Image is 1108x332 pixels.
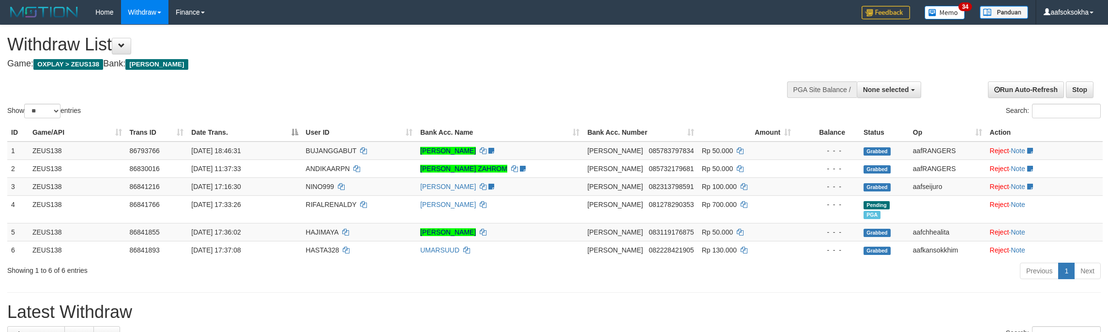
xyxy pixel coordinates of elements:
[649,147,694,155] span: Copy 085783797834 to clipboard
[1066,81,1093,98] a: Stop
[1011,165,1025,173] a: Note
[958,2,971,11] span: 34
[909,223,986,241] td: aafchhealita
[649,165,694,173] span: Copy 085732179681 to clipboard
[799,182,856,191] div: - - -
[587,201,643,208] span: [PERSON_NAME]
[583,124,698,142] th: Bank Acc. Number: activate to sort column ascending
[29,159,126,177] td: ZEUS138
[7,5,81,19] img: MOTION_logo.png
[990,165,1009,173] a: Reject
[649,228,694,236] span: Copy 083119176875 to clipboard
[191,147,241,155] span: [DATE] 18:46:31
[990,228,1009,236] a: Reject
[1011,147,1025,155] a: Note
[986,142,1103,160] td: ·
[909,142,986,160] td: aafRANGERS
[698,124,795,142] th: Amount: activate to sort column ascending
[33,59,103,70] span: OXPLAY > ZEUS138
[302,124,417,142] th: User ID: activate to sort column ascending
[587,228,643,236] span: [PERSON_NAME]
[130,147,160,155] span: 86793766
[702,165,733,173] span: Rp 50.000
[986,124,1103,142] th: Action
[857,81,921,98] button: None selected
[7,142,29,160] td: 1
[864,247,891,255] span: Grabbed
[649,246,694,254] span: Copy 082228421905 to clipboard
[126,124,188,142] th: Trans ID: activate to sort column ascending
[799,146,856,156] div: - - -
[7,262,455,275] div: Showing 1 to 6 of 6 entries
[990,183,1009,190] a: Reject
[864,211,880,219] span: Marked by aafRornrotha
[702,183,737,190] span: Rp 100.000
[587,165,643,173] span: [PERSON_NAME]
[986,159,1103,177] td: ·
[702,246,737,254] span: Rp 130.000
[306,147,357,155] span: BUJANGGABUT
[7,59,729,69] h4: Game: Bank:
[191,246,241,254] span: [DATE] 17:37:08
[649,183,694,190] span: Copy 082313798591 to clipboard
[29,195,126,223] td: ZEUS138
[988,81,1064,98] a: Run Auto-Refresh
[187,124,302,142] th: Date Trans.: activate to sort column descending
[420,246,459,254] a: UMARSUUD
[990,147,1009,155] a: Reject
[420,147,476,155] a: [PERSON_NAME]
[986,223,1103,241] td: ·
[864,165,891,174] span: Grabbed
[1074,263,1101,279] a: Next
[702,147,733,155] span: Rp 50.000
[909,124,986,142] th: Op: activate to sort column ascending
[986,195,1103,223] td: ·
[860,124,909,142] th: Status
[7,302,1101,322] h1: Latest Withdraw
[29,142,126,160] td: ZEUS138
[909,241,986,259] td: aafkansokkhim
[7,159,29,177] td: 2
[420,165,507,173] a: [PERSON_NAME] ZAHROM
[1011,246,1025,254] a: Note
[795,124,860,142] th: Balance
[925,6,965,19] img: Button%20Memo.svg
[909,159,986,177] td: aafRANGERS
[986,241,1103,259] td: ·
[7,223,29,241] td: 5
[306,228,338,236] span: HAJIMAYA
[909,177,986,195] td: aafseijuro
[864,147,891,156] span: Grabbed
[306,183,334,190] span: NINO999
[862,6,910,19] img: Feedback.jpg
[24,104,61,118] select: Showentries
[702,201,737,208] span: Rp 700.000
[787,81,857,98] div: PGA Site Balance /
[191,228,241,236] span: [DATE] 17:36:02
[990,246,1009,254] a: Reject
[587,246,643,254] span: [PERSON_NAME]
[7,35,729,54] h1: Withdraw List
[191,183,241,190] span: [DATE] 17:16:30
[649,201,694,208] span: Copy 081278290353 to clipboard
[980,6,1028,19] img: panduan.png
[420,183,476,190] a: [PERSON_NAME]
[1020,263,1059,279] a: Previous
[29,241,126,259] td: ZEUS138
[1058,263,1075,279] a: 1
[130,183,160,190] span: 86841216
[864,229,891,237] span: Grabbed
[1011,201,1025,208] a: Note
[306,165,350,173] span: ANDIKAARPN
[863,86,909,94] span: None selected
[7,177,29,195] td: 3
[306,201,357,208] span: RIFALRENALDY
[420,201,476,208] a: [PERSON_NAME]
[702,228,733,236] span: Rp 50.000
[1011,228,1025,236] a: Note
[7,104,81,118] label: Show entries
[130,246,160,254] span: 86841893
[864,201,890,209] span: Pending
[7,241,29,259] td: 6
[191,165,241,173] span: [DATE] 11:37:33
